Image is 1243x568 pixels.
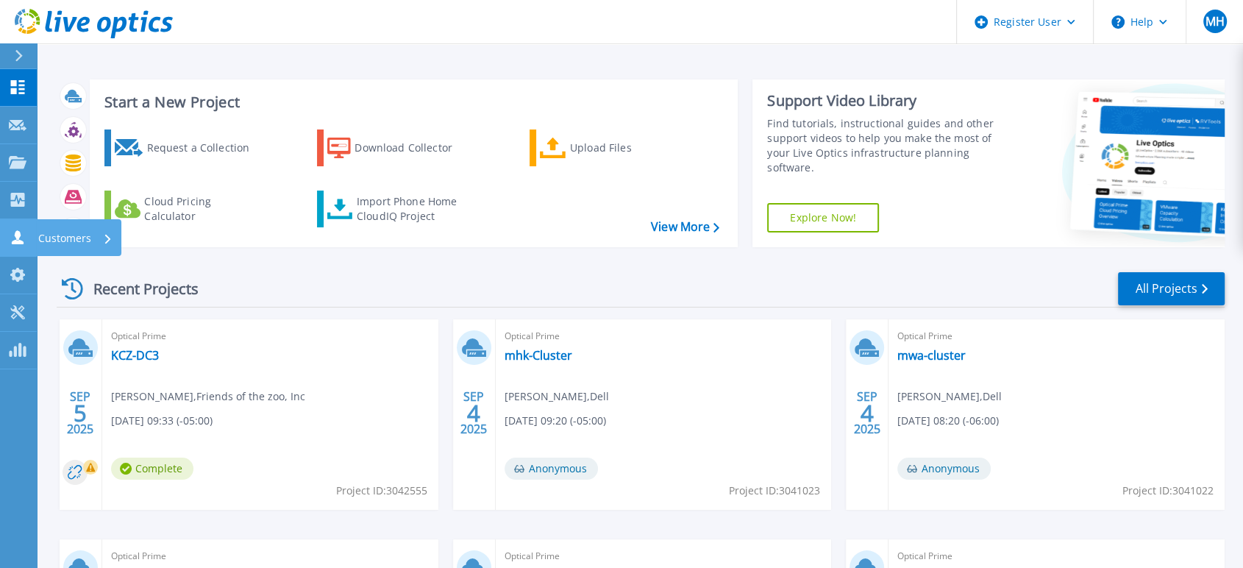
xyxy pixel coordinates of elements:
a: Request a Collection [104,129,268,166]
span: 5 [74,407,87,419]
a: All Projects [1118,272,1225,305]
span: Project ID: 3041023 [729,483,820,499]
a: Explore Now! [767,203,879,232]
div: Upload Files [570,133,688,163]
span: Project ID: 3042555 [336,483,427,499]
span: [PERSON_NAME] , Dell [897,388,1002,405]
div: Download Collector [355,133,472,163]
span: Optical Prime [897,328,1216,344]
div: Support Video Library [767,91,1006,110]
span: Anonymous [505,458,598,480]
span: MH [1205,15,1224,27]
a: Cloud Pricing Calculator [104,191,268,227]
span: [DATE] 09:20 (-05:00) [505,413,606,429]
span: Anonymous [897,458,991,480]
p: Customers [38,219,91,258]
div: Import Phone Home CloudIQ Project [357,194,471,224]
a: Upload Files [530,129,694,166]
a: Download Collector [317,129,481,166]
span: 4 [861,407,874,419]
span: [DATE] 09:33 (-05:00) [111,413,213,429]
div: Find tutorials, instructional guides and other support videos to help you make the most of your L... [767,116,1006,175]
div: Recent Projects [57,271,218,307]
div: SEP 2025 [66,386,94,440]
span: Optical Prime [505,328,823,344]
span: Optical Prime [111,548,430,564]
a: mwa-cluster [897,348,966,363]
a: mhk-Cluster [505,348,572,363]
div: Cloud Pricing Calculator [144,194,262,224]
span: [DATE] 08:20 (-06:00) [897,413,999,429]
span: Complete [111,458,193,480]
span: [PERSON_NAME] , Dell [505,388,609,405]
a: View More [651,220,719,234]
div: SEP 2025 [853,386,881,440]
span: 4 [467,407,480,419]
span: [PERSON_NAME] , Friends of the zoo, Inc [111,388,305,405]
div: SEP 2025 [460,386,488,440]
span: Optical Prime [897,548,1216,564]
h3: Start a New Project [104,94,719,110]
span: Optical Prime [505,548,823,564]
span: Optical Prime [111,328,430,344]
div: Request a Collection [146,133,264,163]
span: Project ID: 3041022 [1122,483,1214,499]
a: KCZ-DC3 [111,348,159,363]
